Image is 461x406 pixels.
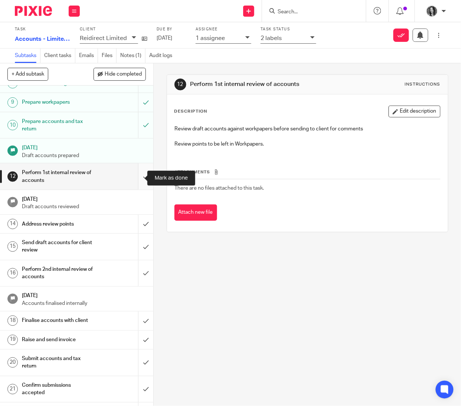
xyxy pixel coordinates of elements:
h1: [DATE] [22,194,146,203]
p: Review draft accounts against workpapers before sending to client for comments [175,125,440,133]
div: 19 [7,335,18,345]
h1: Prepare accounts and tax return [22,116,95,135]
h1: Perform 2nd internal review of accounts [22,264,95,283]
div: 20 [7,357,18,368]
div: Instructions [405,81,441,87]
span: [DATE] [157,36,172,41]
label: Client [80,27,147,32]
img: Pixie [15,6,52,16]
span: There are no files attached to this task. [175,186,264,191]
p: Draft accounts reviewed [22,203,146,210]
h1: Prepare workpapers [22,97,95,108]
a: Notes (1) [120,49,146,63]
h1: Perform 1st internal review of accounts [22,167,95,186]
h1: Confirm submissions accepted [22,380,95,399]
p: 2 labels [261,35,282,41]
h1: Raise and send invoice [22,335,95,346]
div: 10 [7,120,18,130]
h1: Perform 1st internal review of accounts [190,80,323,88]
div: 9 [7,97,18,108]
div: 15 [7,242,18,252]
label: Due by [157,27,186,32]
div: 12 [7,172,18,182]
div: 18 [7,316,18,326]
p: Description [174,109,207,114]
a: Emails [79,49,98,63]
h1: Send draft accounts for client review [22,237,95,256]
p: Accounts finalised internally [22,300,146,307]
span: Hide completed [105,71,142,77]
p: 1 assignee [196,35,225,41]
p: Reidirect Limited [80,35,127,41]
p: Draft accounts prepared [22,152,146,159]
a: Audit logs [149,49,176,63]
div: 21 [7,384,18,395]
h1: Submit accounts and tax return [22,353,95,372]
button: Hide completed [94,68,146,80]
h1: Address review points [22,219,95,230]
input: Search [277,9,344,16]
a: Client tasks [44,49,75,63]
h1: Finalise accounts with client [22,315,95,326]
p: Review points to be left in Workpapers. [175,140,440,148]
div: 16 [7,268,18,279]
button: + Add subtask [7,68,48,80]
div: 14 [7,219,18,229]
span: Attachments [175,170,210,174]
label: Assignee [196,27,251,32]
h1: [DATE] [22,290,146,300]
h1: [DATE] [22,142,146,152]
button: Attach new file [174,204,217,221]
div: 12 [174,79,186,90]
img: brodie%203%20small.jpg [426,5,438,17]
label: Task [15,27,71,32]
button: Edit description [389,106,441,117]
a: Files [102,49,117,63]
a: Subtasks [15,49,40,63]
label: Task status [261,27,316,32]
